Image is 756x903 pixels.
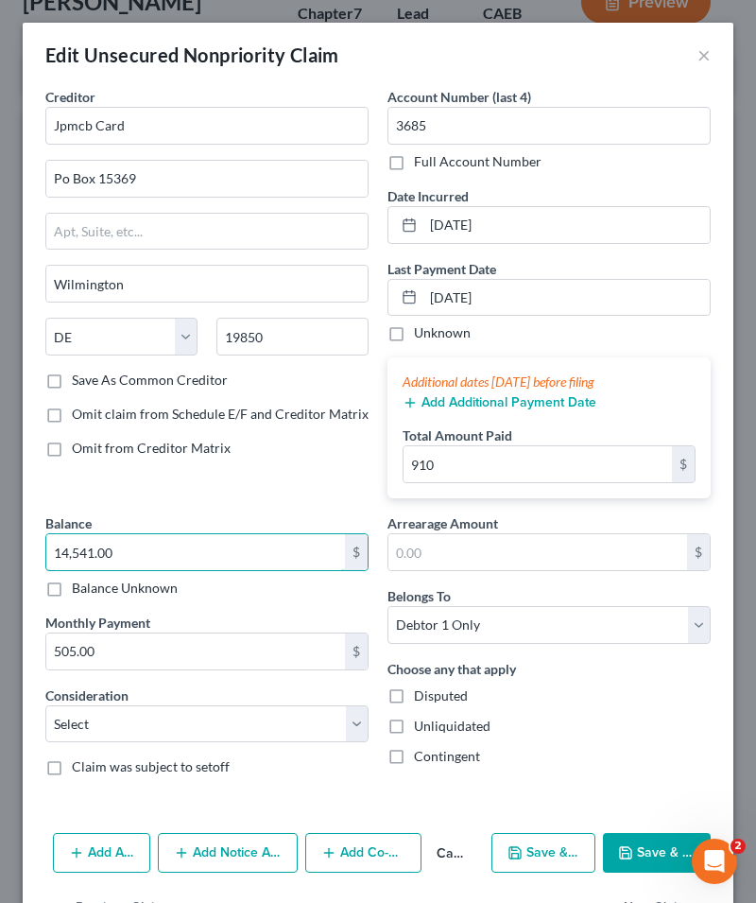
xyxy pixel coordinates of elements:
[414,748,480,764] span: Contingent
[46,534,345,570] input: 0.00
[46,214,368,250] input: Apt, Suite, etc...
[46,161,368,197] input: Enter address...
[216,318,369,356] input: Enter zip...
[414,687,468,703] span: Disputed
[387,259,496,279] label: Last Payment Date
[414,718,490,734] span: Unliquidated
[421,835,484,873] button: Cancel
[672,446,695,482] div: $
[423,207,710,243] input: MM/DD/YYYY
[72,758,230,774] span: Claim was subject to setoff
[345,634,368,669] div: $
[345,534,368,570] div: $
[603,833,711,873] button: Save & Close
[45,89,95,105] span: Creditor
[72,440,231,456] span: Omit from Creditor Matrix
[387,588,451,604] span: Belongs To
[403,395,596,410] button: Add Additional Payment Date
[53,833,150,873] button: Add Action
[687,534,710,570] div: $
[387,659,516,679] label: Choose any that apply
[387,513,498,533] label: Arrearage Amount
[423,280,710,316] input: MM/DD/YYYY
[45,613,150,633] label: Monthly Payment
[305,833,421,873] button: Add Co-Debtor
[387,107,711,145] input: XXXX
[45,107,369,145] input: Search creditor by name...
[158,833,298,873] button: Add Notice Address
[403,373,696,391] div: Additional dates [DATE] before filing
[46,266,368,302] input: Enter city...
[387,87,531,107] label: Account Number (last 4)
[692,839,737,884] iframe: Intercom live chat
[491,833,595,873] button: Save & New
[387,186,469,206] label: Date Incurred
[46,634,345,669] input: 0.00
[404,446,672,482] input: 0.00
[72,579,178,598] label: Balance Unknown
[403,425,512,445] label: Total Amount Paid
[72,371,228,390] label: Save As Common Creditor
[414,152,541,171] label: Full Account Number
[388,534,687,570] input: 0.00
[45,513,92,533] label: Balance
[414,323,471,342] label: Unknown
[45,686,129,705] label: Consideration
[45,42,339,68] div: Edit Unsecured Nonpriority Claim
[697,43,711,66] button: ×
[72,406,369,422] span: Omit claim from Schedule E/F and Creditor Matrix
[730,839,746,854] span: 2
